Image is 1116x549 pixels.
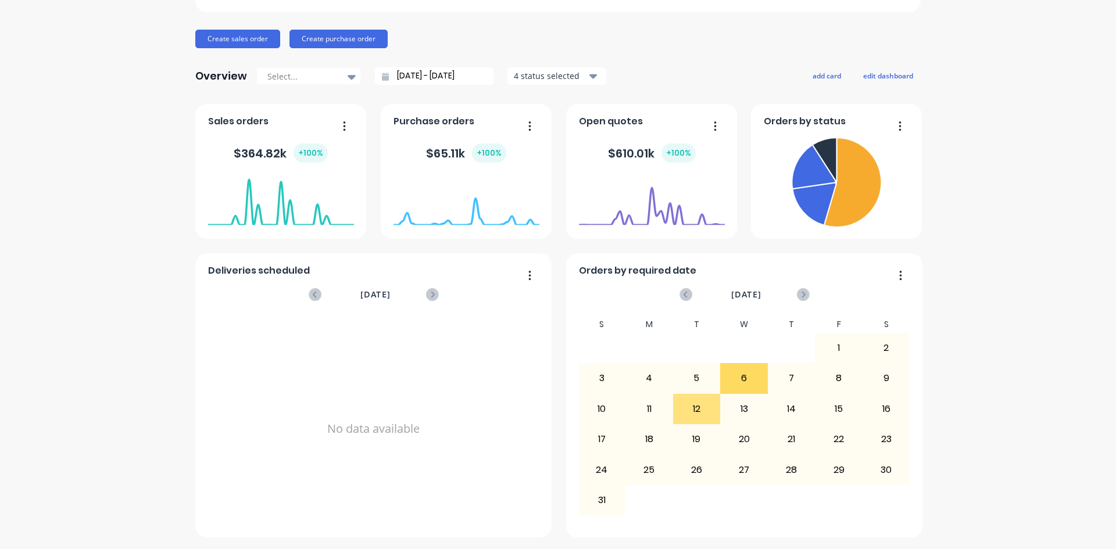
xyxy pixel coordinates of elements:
div: 8 [815,364,862,393]
div: 2 [863,333,910,363]
div: W [720,316,768,333]
div: 30 [863,455,910,484]
div: 5 [674,364,720,393]
div: Overview [195,64,247,88]
div: M [625,316,673,333]
div: 22 [815,425,862,454]
span: Deliveries scheduled [208,264,310,278]
div: + 100 % [472,143,506,163]
div: 24 [579,455,625,484]
div: 9 [863,364,910,393]
div: 19 [674,425,720,454]
span: [DATE] [731,288,761,301]
button: Create purchase order [289,30,388,48]
span: Purchase orders [394,114,474,128]
div: 6 [721,364,767,393]
div: 4 [626,364,673,393]
div: 11 [626,394,673,424]
div: 31 [579,486,625,515]
div: 23 [863,425,910,454]
div: 1 [815,333,862,363]
div: 26 [674,455,720,484]
div: 16 [863,394,910,424]
div: 15 [815,394,862,424]
div: 7 [768,364,815,393]
div: F [815,316,863,333]
button: add card [805,68,849,83]
div: 10 [579,394,625,424]
div: 4 status selected [514,70,587,82]
span: Open quotes [579,114,643,128]
button: Create sales order [195,30,280,48]
div: 17 [579,425,625,454]
div: + 100 % [294,143,328,163]
div: No data available [208,316,539,541]
button: edit dashboard [856,68,921,83]
button: 4 status selected [507,67,606,85]
div: 29 [815,455,862,484]
div: 14 [768,394,815,424]
div: 3 [579,364,625,393]
div: T [768,316,815,333]
div: 25 [626,455,673,484]
div: 18 [626,425,673,454]
div: 20 [721,425,767,454]
div: $ 65.11k [426,143,506,163]
span: [DATE] [360,288,391,301]
div: 28 [768,455,815,484]
div: S [863,316,910,333]
div: 12 [674,394,720,424]
div: 27 [721,455,767,484]
div: S [578,316,626,333]
span: Orders by status [764,114,846,128]
div: 13 [721,394,767,424]
div: $ 364.82k [234,143,328,163]
span: Sales orders [208,114,269,128]
div: $ 610.01k [608,143,696,163]
div: 21 [768,425,815,454]
div: T [673,316,721,333]
div: + 100 % [661,143,696,163]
